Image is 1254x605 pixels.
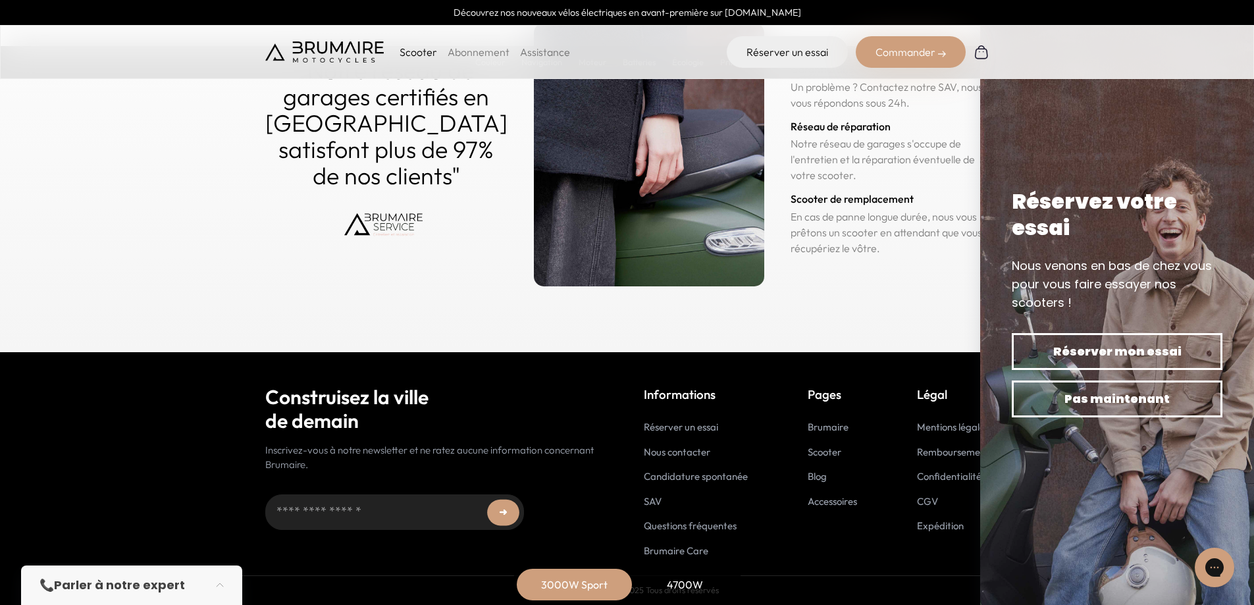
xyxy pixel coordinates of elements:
[808,385,857,404] p: Pages
[917,446,989,458] a: Remboursement
[265,494,524,530] input: Adresse email...
[400,44,437,60] p: Scooter
[644,470,748,483] a: Candidature spontanée
[791,136,989,183] p: Notre réseau de garages s'occupe de l'entretien et la réparation éventuelle de votre scooter.
[265,443,611,473] p: Inscrivez-vous à notre newsletter et ne ratez aucune information concernant Brumaire.
[522,569,627,600] div: 3000W Sport
[808,470,827,483] a: Blog
[644,544,708,557] a: Brumaire Care
[644,495,662,508] a: SAV
[448,45,509,59] a: Abonnement
[341,199,431,252] img: Brumaire Service
[808,421,849,433] a: Brumaire
[791,79,989,111] p: Un problème ? Contactez notre SAV, nous vous répondons sous 24h.
[917,421,989,433] a: Mentions légales
[856,36,966,68] div: Commander
[938,50,946,58] img: right-arrow-2.png
[917,519,964,532] a: Expédition
[791,209,989,256] p: En cas de panne longue durée, nous vous prêtons un scooter en attendant que vous récupériez le vô...
[265,41,384,63] img: Brumaire Motocycles
[534,23,764,286] img: qualite_garantie.jpg
[644,385,748,404] p: Informations
[644,421,718,433] a: Réserver un essai
[974,44,989,60] img: Panier
[917,495,938,508] a: CGV
[808,446,841,458] a: Scooter
[1188,543,1241,592] iframe: Gorgias live chat messenger
[791,191,989,207] h3: Scooter de remplacement
[917,470,981,483] a: Confidentialité
[644,446,710,458] a: Nous contacter
[487,500,519,526] button: ➜
[265,57,508,189] p: "Notre réseau de garages certifiés en [GEOGRAPHIC_DATA] satisfont plus de 97% de nos clients"
[808,495,857,508] a: Accessoires
[265,385,611,433] h2: Construisez la ville de demain
[917,385,989,404] p: Légal
[727,36,848,68] a: Réserver un essai
[520,45,570,59] a: Assistance
[644,519,737,532] a: Questions fréquentes
[633,569,738,600] div: 4700W
[791,118,989,134] h3: Réseau de réparation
